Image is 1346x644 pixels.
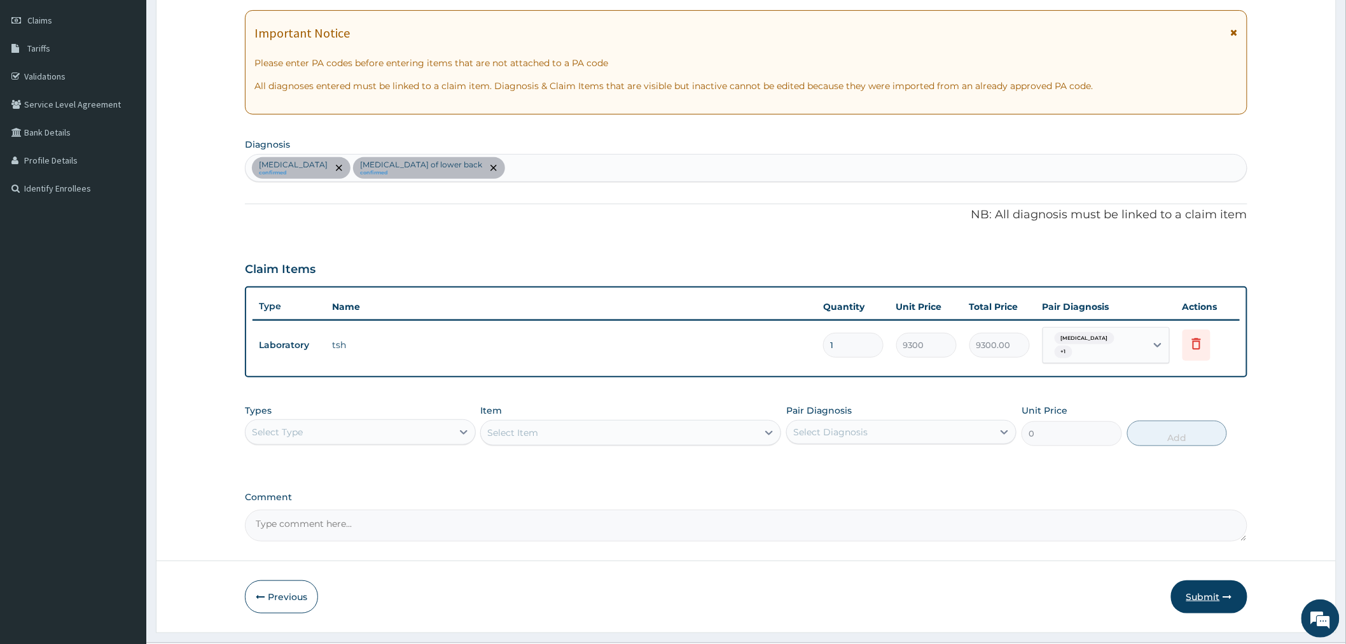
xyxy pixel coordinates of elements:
[27,43,50,54] span: Tariffs
[1022,404,1067,417] label: Unit Price
[254,57,1238,69] p: Please enter PA codes before entering items that are not attached to a PA code
[253,333,326,357] td: Laboratory
[817,294,890,319] th: Quantity
[259,160,328,170] p: [MEDICAL_DATA]
[245,207,1247,223] p: NB: All diagnosis must be linked to a claim item
[963,294,1036,319] th: Total Price
[488,162,499,174] span: remove selection option
[480,404,502,417] label: Item
[890,294,963,319] th: Unit Price
[245,263,316,277] h3: Claim Items
[1055,346,1072,358] span: + 1
[253,295,326,318] th: Type
[245,405,272,416] label: Types
[360,160,482,170] p: [MEDICAL_DATA] of lower back
[245,492,1247,503] label: Comment
[326,332,817,358] td: tsh
[1127,421,1228,446] button: Add
[66,71,214,88] div: Chat with us now
[27,15,52,26] span: Claims
[6,347,242,392] textarea: Type your message and hit 'Enter'
[245,138,290,151] label: Diagnosis
[254,26,350,40] h1: Important Notice
[74,160,176,289] span: We're online!
[209,6,239,37] div: Minimize live chat window
[1055,332,1114,345] span: [MEDICAL_DATA]
[786,404,852,417] label: Pair Diagnosis
[259,170,328,176] small: confirmed
[254,80,1238,92] p: All diagnoses entered must be linked to a claim item. Diagnosis & Claim Items that are visible bu...
[1036,294,1176,319] th: Pair Diagnosis
[1176,294,1240,319] th: Actions
[333,162,345,174] span: remove selection option
[245,580,318,613] button: Previous
[252,426,303,438] div: Select Type
[793,426,868,438] div: Select Diagnosis
[24,64,52,95] img: d_794563401_company_1708531726252_794563401
[1171,580,1247,613] button: Submit
[326,294,817,319] th: Name
[360,170,482,176] small: confirmed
